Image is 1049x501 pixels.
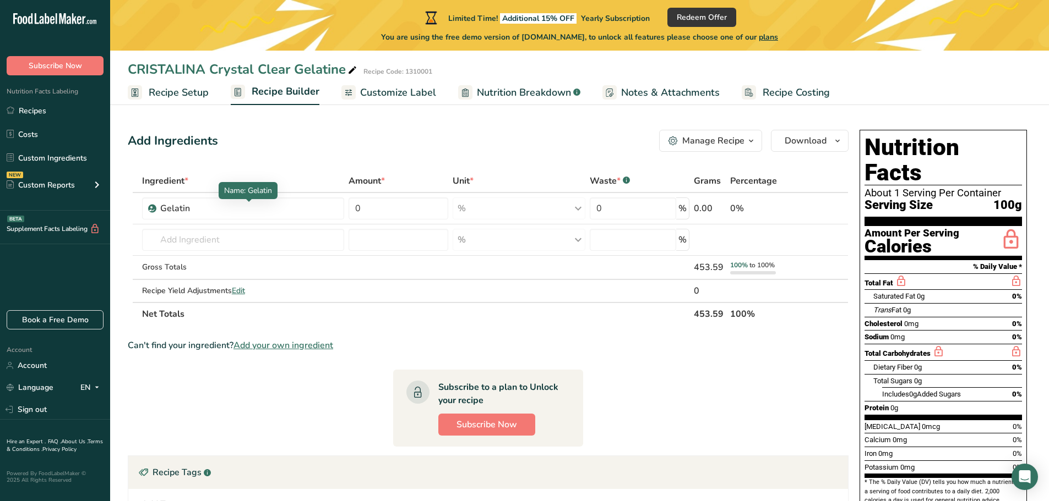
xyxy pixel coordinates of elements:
[7,172,23,178] div: NEW
[160,202,298,215] div: Gelatin
[1013,436,1022,444] span: 0%
[763,85,830,100] span: Recipe Costing
[7,470,104,483] div: Powered By FoodLabelMaker © 2025 All Rights Reserved
[142,229,344,251] input: Add Ingredient
[865,239,959,255] div: Calories
[128,456,848,489] div: Recipe Tags
[1012,464,1038,490] div: Open Intercom Messenger
[873,306,892,314] i: Trans
[349,174,385,188] span: Amount
[80,381,104,394] div: EN
[7,310,104,329] a: Book a Free Demo
[581,13,650,24] span: Yearly Subscription
[873,377,912,385] span: Total Sugars
[128,132,218,150] div: Add Ingredients
[477,85,571,100] span: Nutrition Breakdown
[865,349,931,357] span: Total Carbohydrates
[224,185,272,196] span: Name: Gelatin
[865,463,899,471] span: Potassium
[865,135,1022,185] h1: Nutrition Facts
[231,79,319,106] a: Recipe Builder
[865,422,920,431] span: [MEDICAL_DATA]
[890,333,905,341] span: 0mg
[873,363,912,371] span: Dietary Fiber
[1013,449,1022,458] span: 0%
[252,84,319,99] span: Recipe Builder
[694,284,725,298] div: 0
[602,80,720,105] a: Notes & Attachments
[893,436,907,444] span: 0mg
[865,228,959,239] div: Amount Per Serving
[692,302,727,325] th: 453.59
[878,449,893,458] span: 0mg
[590,174,630,188] div: Waste
[865,333,889,341] span: Sodium
[142,285,344,296] div: Recipe Yield Adjustments
[1012,390,1022,398] span: 0%
[694,202,725,215] div: 0.00
[341,80,436,105] a: Customize Label
[381,31,778,43] span: You are using the free demo version of [DOMAIN_NAME], to unlock all features please choose one of...
[771,130,849,152] button: Download
[865,404,889,412] span: Protein
[1012,292,1022,300] span: 0%
[904,320,918,328] span: 0mg
[865,188,1022,199] div: About 1 Serving Per Container
[128,59,359,79] div: CRISTALINA Crystal Clear Gelatine
[730,261,748,269] span: 100%
[865,320,903,328] span: Cholesterol
[149,85,209,100] span: Recipe Setup
[749,261,775,269] span: to 100%
[7,438,103,453] a: Terms & Conditions .
[730,202,796,215] div: 0%
[914,377,922,385] span: 0g
[453,174,474,188] span: Unit
[500,13,577,24] span: Additional 15% OFF
[873,292,915,300] span: Saturated Fat
[914,363,922,371] span: 0g
[232,285,245,296] span: Edit
[233,339,333,352] span: Add your own ingredient
[360,85,436,100] span: Customize Label
[7,179,75,191] div: Custom Reports
[1012,333,1022,341] span: 0%
[909,390,917,398] span: 0g
[142,174,188,188] span: Ingredient
[677,12,727,23] span: Redeem Offer
[1013,422,1022,431] span: 0%
[1012,363,1022,371] span: 0%
[7,216,24,222] div: BETA
[61,438,88,445] a: About Us .
[865,449,877,458] span: Iron
[128,80,209,105] a: Recipe Setup
[890,404,898,412] span: 0g
[882,390,961,398] span: Includes Added Sugars
[993,199,1022,212] span: 100g
[140,302,692,325] th: Net Totals
[667,8,736,27] button: Redeem Offer
[659,130,762,152] button: Manage Recipe
[48,438,61,445] a: FAQ .
[873,306,901,314] span: Fat
[7,56,104,75] button: Subscribe Now
[456,418,517,431] span: Subscribe Now
[694,261,725,274] div: 453.59
[7,378,53,397] a: Language
[128,339,849,352] div: Can't find your ingredient?
[1013,463,1022,471] span: 0%
[865,279,893,287] span: Total Fat
[865,199,933,212] span: Serving Size
[728,302,798,325] th: 100%
[865,260,1022,273] section: % Daily Value *
[621,85,720,100] span: Notes & Attachments
[694,174,721,188] span: Grams
[682,134,744,147] div: Manage Recipe
[900,463,915,471] span: 0mg
[1012,320,1022,328] span: 0%
[458,80,580,105] a: Nutrition Breakdown
[903,306,911,314] span: 0g
[438,414,535,436] button: Subscribe Now
[759,32,778,42] span: plans
[142,261,344,273] div: Gross Totals
[730,174,777,188] span: Percentage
